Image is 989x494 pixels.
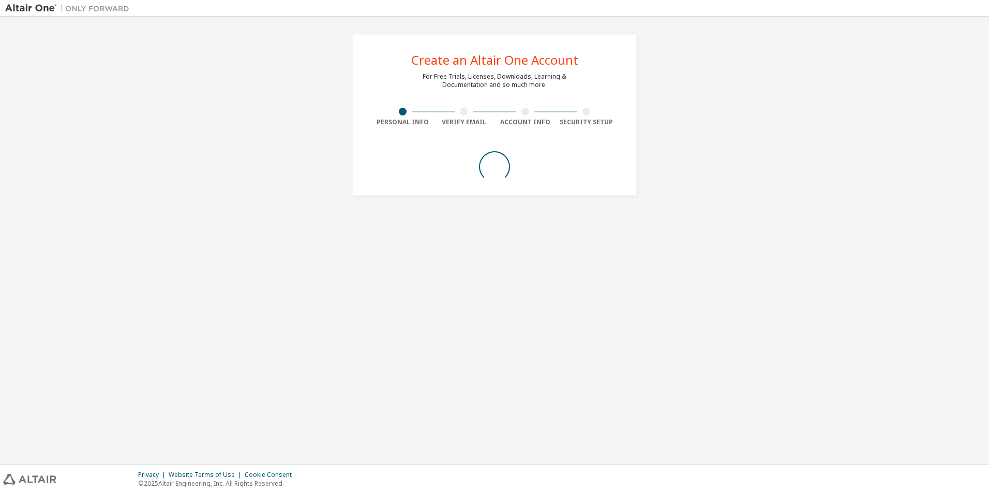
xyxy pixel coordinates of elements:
[169,471,245,479] div: Website Terms of Use
[495,118,556,126] div: Account Info
[245,471,298,479] div: Cookie Consent
[423,72,566,89] div: For Free Trials, Licenses, Downloads, Learning & Documentation and so much more.
[433,118,495,126] div: Verify Email
[138,479,298,488] p: © 2025 Altair Engineering, Inc. All Rights Reserved.
[372,118,433,126] div: Personal Info
[411,54,578,66] div: Create an Altair One Account
[5,3,134,13] img: Altair One
[138,471,169,479] div: Privacy
[3,474,56,485] img: altair_logo.svg
[556,118,618,126] div: Security Setup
